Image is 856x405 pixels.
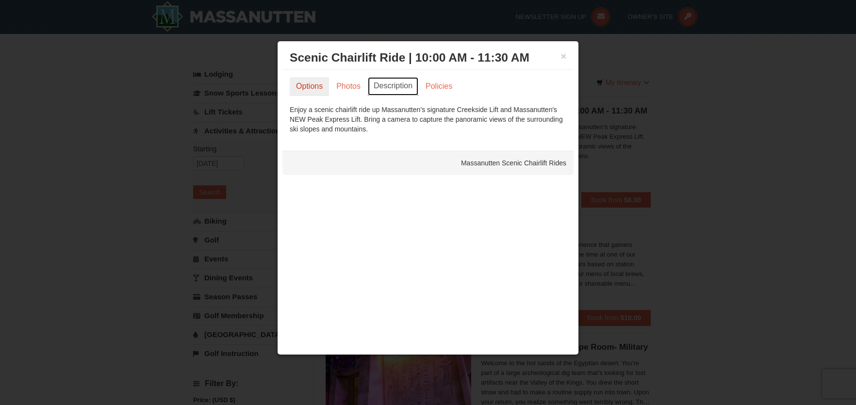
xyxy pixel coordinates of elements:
button: × [560,51,566,61]
a: Photos [330,77,367,96]
a: Options [290,77,329,96]
div: Massanutten Scenic Chairlift Rides [282,151,574,175]
h3: Scenic Chairlift Ride | 10:00 AM - 11:30 AM [290,50,566,65]
div: Enjoy a scenic chairlift ride up Massanutten’s signature Creekside Lift and Massanutten's NEW Pea... [290,105,566,134]
a: Description [368,77,418,96]
a: Policies [419,77,459,96]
